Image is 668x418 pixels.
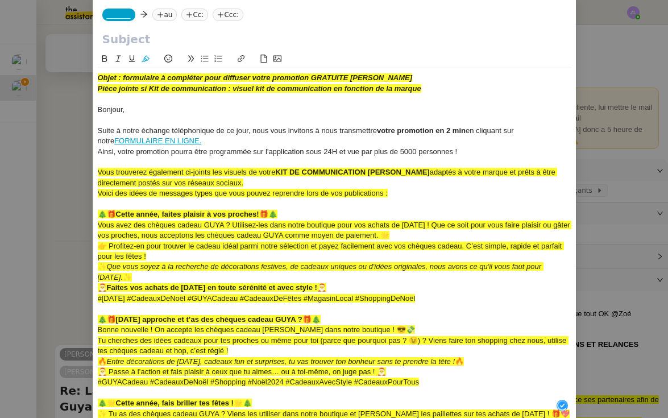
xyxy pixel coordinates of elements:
[98,283,107,292] span: 🎅
[98,242,564,260] span: 👉 Profitez-en pour trouver le cadeau idéal parmi notre sélection et payez facilement avec vos chè...
[107,283,317,292] strong: Faites vos achats de [DATE] en toute sérénité et avec style !
[98,315,116,324] span: 🎄🎁
[98,168,276,176] span: Vous trouverez également ci-joints les visuels de votre
[98,378,419,386] span: #GUYACadeau #CadeauxDeNoël #Shopping #Noël2024 #CadeauxAvecStyle #CadeauxPourTous
[98,262,543,281] em: Que vous soyez à la recherche de décorations festives, de cadeaux uniques ou d'idées originales, ...
[114,136,201,145] a: FORMULAIRE EN LIGNE.
[275,168,429,176] strong: KIT DE COMMUNICATION [PERSON_NAME]
[152,9,177,21] nz-tag: au
[98,168,558,187] span: adaptés à votre marque et prêts à être directement postés sur vos réseaux sociaux.
[102,31,567,48] input: Subject
[98,262,107,271] span: ✨
[98,221,572,239] span: Vous avez des chèques cadeau GUYA ? Utilisez-les dans notre boutique pour vos achats de [DATE] ! ...
[98,325,415,334] span: Bonne nouvelle ! On accepte les chèques cadeau [PERSON_NAME] dans notre boutique ! 😎💸
[98,126,377,135] span: Suite à notre échange téléphonique de ce jour, nous vous invitons à nous transmettre
[98,367,386,376] span: 🎅 Passe à l’action et fais plaisir à ceux que tu aimes… ou à toi-même, on juge pas ! 🎅
[98,147,458,156] span: Ainsi, votre promotion pourra être programmée sur l'application sous 24H et vue par plus de 5000 ...
[455,357,464,366] span: 🔥
[116,210,259,218] strong: Cette année, faites plaisir à vos proches!
[123,273,132,282] span: ✨
[98,189,388,197] span: Voici des idées de messages types que vous pouvez reprendre lors de vos publications :
[98,399,116,407] span: 🎄🌟
[107,11,131,19] span: _______
[98,73,413,82] em: Objet : formulaire à compléter pour diffuser votre promotion GRATUITE [PERSON_NAME]
[98,210,116,218] span: 🎄🎁
[98,84,421,93] em: Pièce jointe si Kit de communication : visuel kit de communication en fonction de la marque
[317,283,326,292] span: 🎅
[213,9,243,21] nz-tag: Ccc:
[181,9,208,21] nz-tag: Cc:
[302,315,321,324] span: 🎁🎄
[98,409,570,418] span: ✨ Tu as des chèques cadeau GUYA ? Viens les utiliser dans notre boutique et [PERSON_NAME] les pai...
[377,126,466,135] strong: votre promotion en 2 min
[259,210,277,218] span: 🎁🎄
[98,105,125,114] span: Bonjour,
[98,294,416,303] span: #[DATE] #CadeauxDeNoël #GUYACadeau #CadeauxDeFêtes #MagasinLocal #ShoppingDeNoël
[98,336,569,355] span: Tu cherches des idées cadeaux pour tes proches ou même pour toi (parce que pourquoi pas ? 😉) ? Vi...
[234,399,252,407] span: 🌟🎄
[107,357,455,366] em: Entre décorations de [DATE], cadeaux fun et surprises, tu vas trouver ton bonheur sans te prendre...
[116,315,302,324] strong: [DATE] approche et t’as des chèques cadeau GUYA ?
[116,399,234,407] strong: Cette année, fais briller tes fêtes !
[98,357,107,366] span: 🔥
